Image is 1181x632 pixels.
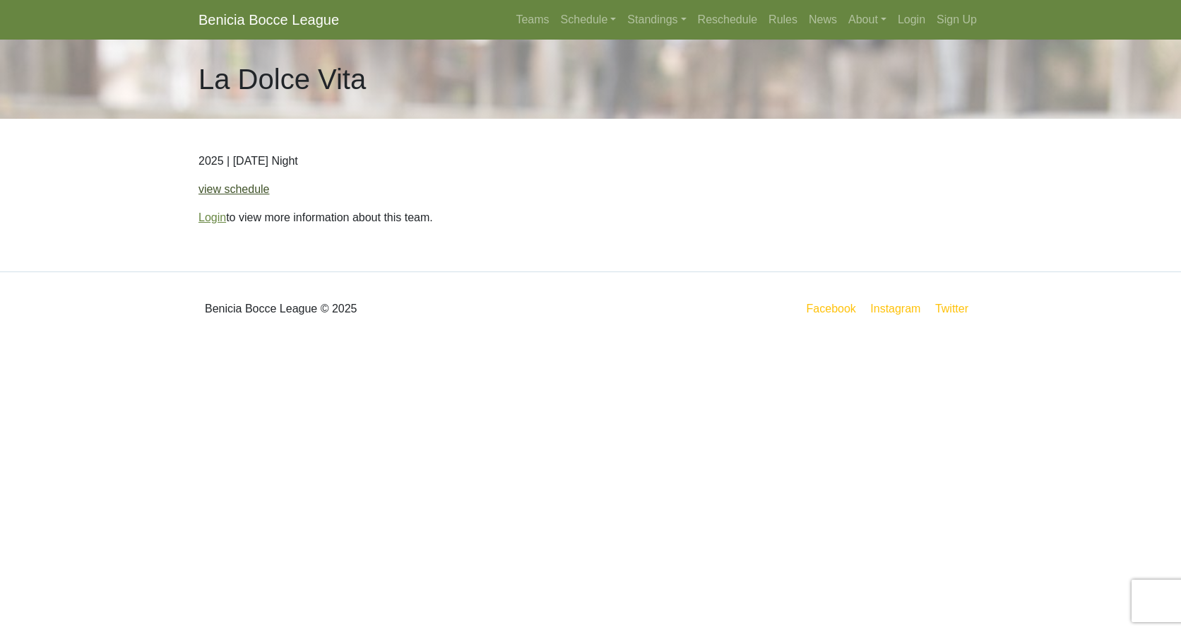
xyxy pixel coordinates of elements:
a: Teams [510,6,554,34]
a: Twitter [932,300,980,317]
a: Facebook [804,300,859,317]
h1: La Dolce Vita [198,62,366,96]
p: 2025 | [DATE] Night [198,153,983,170]
a: Login [198,211,226,223]
a: Reschedule [692,6,764,34]
a: Schedule [555,6,622,34]
a: Benicia Bocce League [198,6,339,34]
a: Sign Up [931,6,983,34]
a: About [843,6,892,34]
a: view schedule [198,183,270,195]
a: Rules [763,6,803,34]
a: Login [892,6,931,34]
a: Standings [622,6,692,34]
p: to view more information about this team. [198,209,983,226]
div: Benicia Bocce League © 2025 [188,283,590,334]
a: Instagram [867,300,923,317]
a: News [803,6,843,34]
